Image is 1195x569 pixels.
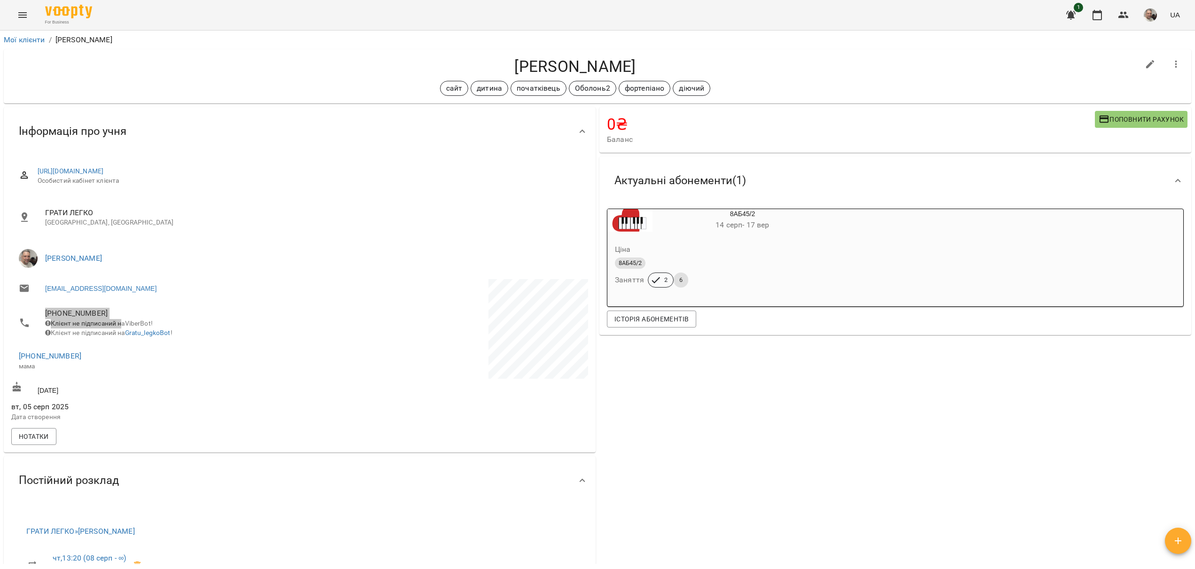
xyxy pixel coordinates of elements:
div: Актуальні абонементи(1) [599,156,1191,205]
a: [URL][DOMAIN_NAME] [38,167,104,175]
p: Оболонь2 [575,83,610,94]
div: сайт [440,81,469,96]
button: Нотатки [11,428,56,445]
p: дитина [477,83,502,94]
span: 2 [659,276,673,284]
div: 8АБ45/2 [653,209,833,232]
p: сайт [446,83,463,94]
div: Постійний розклад [4,456,596,505]
h6: Заняття [615,273,644,287]
div: фортепіано [619,81,670,96]
span: Поповнити рахунок [1099,114,1184,125]
span: Нотатки [19,431,49,442]
span: 6 [674,276,688,284]
img: Юрій ГАЛІС [19,249,38,268]
span: Баланс [607,134,1095,145]
img: Voopty Logo [45,5,92,18]
div: [DATE] [9,380,300,397]
div: початківець [511,81,566,96]
button: Поповнити рахунок [1095,111,1187,128]
a: Gratu_legkoBot [125,329,171,336]
span: Особистий кабінет клієнта [38,176,581,186]
span: Історія абонементів [614,313,689,325]
button: Menu [11,4,34,26]
span: 1 [1074,3,1083,12]
p: [PERSON_NAME] [55,34,112,46]
button: Історія абонементів [607,311,696,327]
a: чт,13:20 (08 серп - ∞) [53,553,126,562]
span: Постійний розклад [19,473,119,488]
a: ГРАТИ ЛЕГКО»[PERSON_NAME] [26,527,135,536]
div: Оболонь2 [569,81,616,96]
span: Клієнт не підписаний на ViberBot! [45,320,153,327]
p: початківець [517,83,560,94]
p: фортепіано [625,83,664,94]
a: [PHONE_NUMBER] [45,309,108,318]
p: Дата створення [11,413,298,422]
span: 14 серп - 17 вер [715,220,769,229]
div: Інформація про учня [4,107,596,156]
p: мама [19,362,291,371]
span: вт, 05 серп 2025 [11,401,298,413]
button: UA [1166,6,1184,23]
img: c6e0b29f0dc4630df2824b8ec328bb4d.jpg [1144,8,1157,22]
div: 8АБ45/2 [607,209,653,232]
span: UA [1170,10,1180,20]
span: Інформація про учня [19,124,126,139]
div: діючий [673,81,710,96]
nav: breadcrumb [4,34,1191,46]
li: / [49,34,52,46]
a: [PHONE_NUMBER] [19,351,81,360]
a: Мої клієнти [4,35,45,44]
p: діючий [679,83,704,94]
span: Клієнт не підписаний на ! [45,329,173,336]
button: 8АБ45/214 серп- 17 верЦіна8АБ45/2Заняття26 [607,209,833,299]
span: ГРАТИ ЛЕГКО [45,207,581,218]
a: [PERSON_NAME] [45,254,102,263]
h4: 0 ₴ [607,115,1095,134]
h6: Ціна [615,243,631,256]
a: [EMAIL_ADDRESS][DOMAIN_NAME] [45,284,157,293]
span: Актуальні абонементи ( 1 ) [614,173,746,188]
span: For Business [45,19,92,25]
h4: [PERSON_NAME] [11,57,1139,76]
p: [GEOGRAPHIC_DATA], [GEOGRAPHIC_DATA] [45,218,581,227]
div: дитина [471,81,508,96]
span: 8АБ45/2 [615,259,645,267]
